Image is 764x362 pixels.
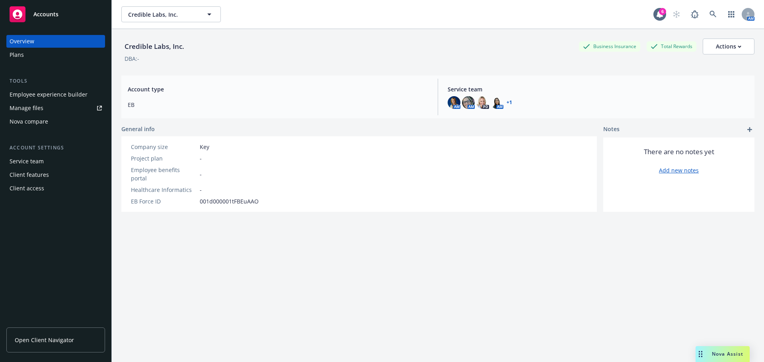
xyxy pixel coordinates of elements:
[131,143,197,151] div: Company size
[200,154,202,163] span: -
[6,3,105,25] a: Accounts
[125,54,139,63] div: DBA: -
[10,115,48,128] div: Nova compare
[462,96,475,109] img: photo
[603,125,620,134] span: Notes
[659,8,666,15] div: 6
[696,346,750,362] button: Nova Assist
[10,88,88,101] div: Employee experience builder
[200,170,202,178] span: -
[10,102,43,114] div: Manage files
[659,166,699,174] a: Add new notes
[6,144,105,152] div: Account settings
[448,85,748,93] span: Service team
[200,197,259,205] span: 001d000001tFBEuAAO
[712,350,743,357] span: Nova Assist
[200,143,209,151] span: Key
[705,6,721,22] a: Search
[128,85,428,93] span: Account type
[6,88,105,101] a: Employee experience builder
[668,6,684,22] a: Start snowing
[121,41,187,52] div: Credible Labs, Inc.
[131,186,197,194] div: Healthcare Informatics
[200,186,202,194] span: -
[15,336,74,344] span: Open Client Navigator
[696,346,706,362] div: Drag to move
[6,168,105,181] a: Client features
[507,100,512,105] a: +1
[128,10,197,19] span: Credible Labs, Inc.
[723,6,739,22] a: Switch app
[6,48,105,61] a: Plans
[121,125,155,133] span: General info
[647,41,696,51] div: Total Rewards
[10,35,34,48] div: Overview
[476,96,489,109] img: photo
[131,154,197,163] div: Project plan
[6,115,105,128] a: Nova compare
[10,155,44,168] div: Service team
[121,6,221,22] button: Credible Labs, Inc.
[6,102,105,114] a: Manage files
[644,147,714,157] span: There are no notes yet
[10,48,24,61] div: Plans
[579,41,640,51] div: Business Insurance
[6,77,105,85] div: Tools
[131,197,197,205] div: EB Force ID
[10,182,44,195] div: Client access
[745,125,754,134] a: add
[6,182,105,195] a: Client access
[491,96,503,109] img: photo
[6,155,105,168] a: Service team
[703,39,754,54] button: Actions
[6,35,105,48] a: Overview
[131,166,197,182] div: Employee benefits portal
[687,6,703,22] a: Report a Bug
[716,39,741,54] div: Actions
[448,96,460,109] img: photo
[33,11,58,17] span: Accounts
[128,101,428,109] span: EB
[10,168,49,181] div: Client features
